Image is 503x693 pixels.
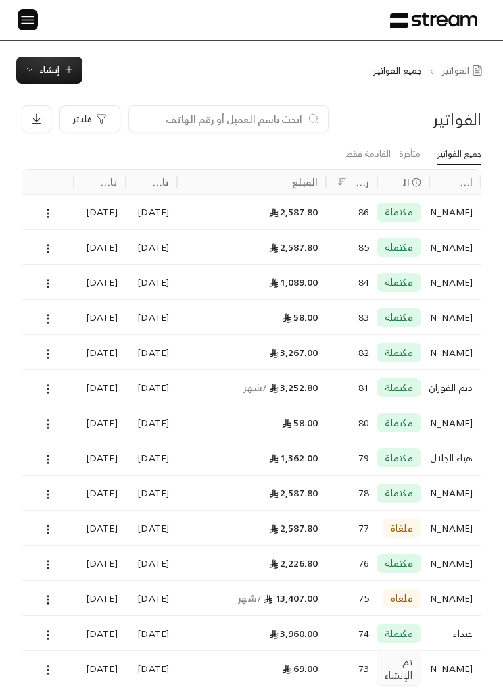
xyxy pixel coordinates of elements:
div: 13,407.00 [185,581,318,615]
a: متأخرة [399,143,421,165]
div: [DATE] [82,511,117,545]
div: 83 [334,300,369,334]
span: ملغاة [391,592,413,605]
span: مكتملة [385,381,413,394]
a: جميع الفواتير [437,143,481,165]
div: [DATE] [134,265,169,299]
img: Logo [390,12,477,29]
div: [DATE] [134,511,169,545]
button: فلاتر [59,105,120,132]
div: [PERSON_NAME] و [PERSON_NAME] [437,300,473,334]
span: مكتملة [385,205,413,219]
div: [PERSON_NAME] و [PERSON_NAME] [437,405,473,440]
div: 80 [334,405,369,440]
div: [PERSON_NAME] [437,265,473,299]
div: 1,089.00 [185,265,318,299]
div: تاريخ الإنشاء [151,174,169,190]
div: [DATE] [134,651,169,686]
div: 85 [334,230,369,264]
div: 77 [334,511,369,545]
div: المبلغ [292,174,318,190]
div: [DATE] [134,195,169,229]
div: [DATE] [134,546,169,580]
div: 2,226.80 [185,546,318,580]
div: 78 [334,476,369,510]
div: [DATE] [82,335,117,369]
div: 2,587.80 [185,476,318,510]
div: 2,587.80 [185,195,318,229]
div: [DATE] [82,546,117,580]
span: مكتملة [385,627,413,640]
div: [PERSON_NAME] [437,335,473,369]
button: إنشاء [16,57,82,84]
div: [DATE] [134,405,169,440]
span: فلاتر [73,115,92,124]
div: [DATE] [82,581,117,615]
nav: breadcrumb [373,63,487,78]
div: 79 [334,440,369,475]
img: menu [20,11,36,28]
span: تم الإنشاء [385,655,412,682]
span: مكتملة [385,240,413,254]
div: [DATE] [82,476,117,510]
div: الفواتير [376,108,482,130]
div: [DATE] [134,370,169,405]
div: [DATE] [82,651,117,686]
div: اسم العميل [455,174,473,190]
div: [DATE] [134,616,169,650]
input: ابحث باسم العميل أو رقم الهاتف [137,111,302,126]
span: مكتملة [385,416,413,430]
div: رقم الفاتورة [352,174,369,190]
div: 69.00 [185,651,318,686]
div: تاريخ التحديث [99,174,117,190]
div: 3,960.00 [185,616,318,650]
div: جيداء [437,616,473,650]
div: 81 [334,370,369,405]
div: ديم الفوزان [437,370,473,405]
div: 3,267.00 [185,335,318,369]
div: [PERSON_NAME] و [PERSON_NAME] [437,230,473,264]
div: 58.00 [185,405,318,440]
div: [DATE] [82,265,117,299]
div: [DATE] [82,405,117,440]
div: هياء الجلال [437,440,473,475]
div: [DATE] [82,195,117,229]
a: القادمة فقط [345,143,391,165]
div: [DATE] [82,616,117,650]
div: [DATE] [82,440,117,475]
div: 86 [334,195,369,229]
span: ملغاة [391,521,413,535]
div: [PERSON_NAME] و [PERSON_NAME] [437,476,473,510]
div: 2,587.80 [185,230,318,264]
div: [DATE] [134,230,169,264]
div: [DATE] [82,300,117,334]
div: 58.00 [185,300,318,334]
span: / شهر [243,379,266,396]
div: 76 [334,546,369,580]
div: [DATE] [134,581,169,615]
div: [DATE] [134,300,169,334]
div: [DATE] [134,476,169,510]
span: إنشاء [39,62,59,78]
div: [PERSON_NAME] - جوان [DATE] [437,546,473,580]
div: [DATE] [82,230,117,264]
div: 75 [334,581,369,615]
span: مكتملة [385,451,413,465]
span: مكتملة [385,486,413,500]
div: [PERSON_NAME] [437,581,473,615]
a: الفواتير [442,63,487,78]
div: [PERSON_NAME] [437,651,473,686]
div: [PERSON_NAME] و [PERSON_NAME] [437,511,473,545]
div: [PERSON_NAME] و [PERSON_NAME] [437,195,473,229]
div: [DATE] [82,370,117,405]
div: 3,252.80 [185,370,318,405]
button: Sort [334,174,350,190]
div: 1,362.00 [185,440,318,475]
span: مكتملة [385,557,413,570]
span: مكتملة [385,311,413,324]
div: [DATE] [134,440,169,475]
div: 2,587.80 [185,511,318,545]
p: جميع الفواتير [373,63,422,78]
span: مكتملة [385,346,413,359]
div: 82 [334,335,369,369]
